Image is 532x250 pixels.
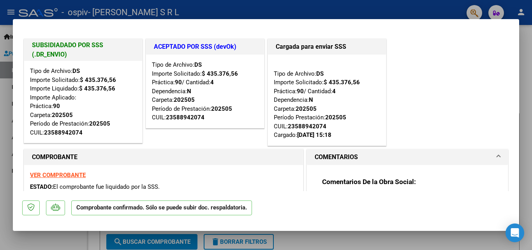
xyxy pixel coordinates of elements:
div: 23588942074 [166,113,204,122]
strong: 202505 [211,105,232,112]
a: VER COMPROBANTE [30,172,86,179]
strong: 202505 [296,105,317,112]
strong: $ 435.376,56 [202,70,238,77]
strong: DS [194,61,202,68]
strong: 202505 [89,120,110,127]
strong: 90 [297,88,304,95]
strong: N [187,88,191,95]
strong: 202505 [174,96,195,103]
strong: $ 435.376,56 [80,76,116,83]
strong: N [309,96,313,103]
strong: 90 [53,103,60,110]
strong: DS [72,67,80,74]
strong: Comentarios De la Obra Social: [322,178,416,186]
div: 23588942074 [44,128,83,137]
h1: Cargada para enviar SSS [276,42,378,51]
h1: SUBSIDIADADO POR SSS (.DR_ENVIO) [32,41,134,59]
mat-expansion-panel-header: COMENTARIOS [307,149,508,165]
p: Comprobante confirmado. Sólo se puede subir doc. respaldatoria. [71,200,252,216]
div: Tipo de Archivo: Importe Solicitado: Importe Liquidado: Importe Aplicado: Práctica: Carpeta: Perí... [30,67,136,137]
strong: $ 435.376,56 [79,85,115,92]
div: Tipo de Archivo: Importe Solicitado: Práctica: / Cantidad: Dependencia: Carpeta: Período de Prest... [152,60,258,122]
div: 23588942074 [288,122,326,131]
strong: COMPROBANTE [32,153,78,161]
strong: 202505 [52,112,73,119]
strong: 4 [332,88,336,95]
span: El comprobante fue liquidado por la SSS. [53,183,160,190]
strong: [DATE] 15:18 [297,131,331,138]
div: COMENTARIOS [307,165,508,237]
div: Tipo de Archivo: Importe Solicitado: Práctica: / Cantidad: Dependencia: Carpeta: Período Prestaci... [274,60,380,140]
span: ESTADO: [30,183,53,190]
strong: 4 [210,79,214,86]
h1: COMENTARIOS [315,152,358,162]
div: Open Intercom Messenger [506,223,524,242]
strong: DS [316,70,324,77]
strong: 202505 [325,114,346,121]
h1: ACEPTADO POR SSS (devOk) [154,42,256,51]
strong: $ 435.376,56 [324,79,360,86]
strong: 90 [175,79,182,86]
